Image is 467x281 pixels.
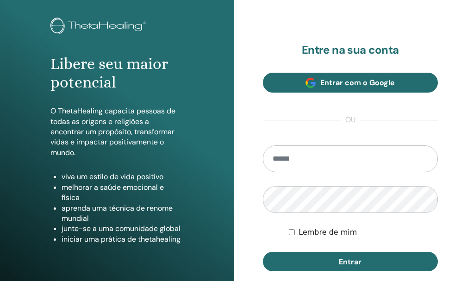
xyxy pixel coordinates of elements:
div: Mantenha-me autenticado indefinidamente ou até que eu faça logout manualmente [289,227,438,238]
font: O ThetaHealing capacita pessoas de todas as origens e religiões a encontrar um propósito, transfo... [50,106,175,157]
font: Entrar [339,257,361,267]
font: Lembre de mim [299,228,357,237]
font: aprenda uma técnica de renome mundial [62,203,173,223]
font: viva um estilo de vida positivo [62,172,163,181]
a: Entrar com o Google [263,73,438,93]
font: melhorar a saúde emocional e física [62,182,164,202]
font: Entrar com o Google [320,78,395,87]
font: Libere seu maior potencial [50,55,168,92]
button: Entrar [263,252,438,271]
font: junte-se a uma comunidade global [62,224,181,233]
font: iniciar uma prática de thetahealing [62,234,181,244]
font: Entre na sua conta [302,43,399,57]
font: ou [345,115,355,125]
